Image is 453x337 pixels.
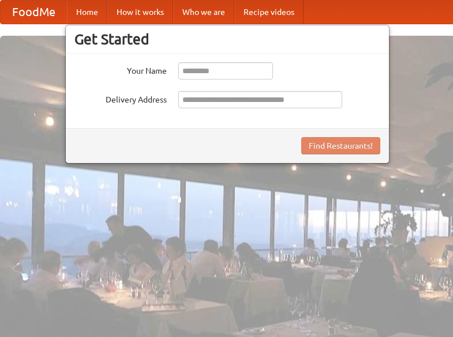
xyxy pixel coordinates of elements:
[173,1,234,24] a: Who we are
[234,1,304,24] a: Recipe videos
[74,31,380,48] h3: Get Started
[301,137,380,154] button: Find Restaurants!
[74,91,167,105] label: Delivery Address
[107,1,173,24] a: How it works
[74,62,167,77] label: Your Name
[67,1,107,24] a: Home
[1,1,67,24] a: FoodMe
